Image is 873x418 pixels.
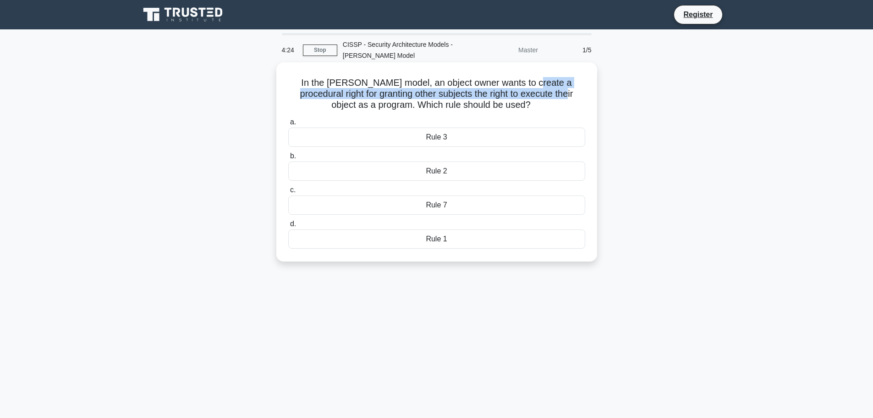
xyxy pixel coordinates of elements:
div: 1/5 [544,41,597,59]
a: Stop [303,45,337,56]
span: b. [290,152,296,160]
span: a. [290,118,296,126]
div: Rule 7 [288,195,585,215]
span: d. [290,220,296,228]
span: c. [290,186,296,194]
div: CISSP - Security Architecture Models - [PERSON_NAME] Model [337,35,463,65]
div: 4:24 [276,41,303,59]
div: Master [463,41,544,59]
div: Rule 3 [288,128,585,147]
div: Rule 1 [288,229,585,249]
h5: In the [PERSON_NAME] model, an object owner wants to create a procedural right for granting other... [287,77,586,111]
div: Rule 2 [288,162,585,181]
a: Register [678,9,718,20]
